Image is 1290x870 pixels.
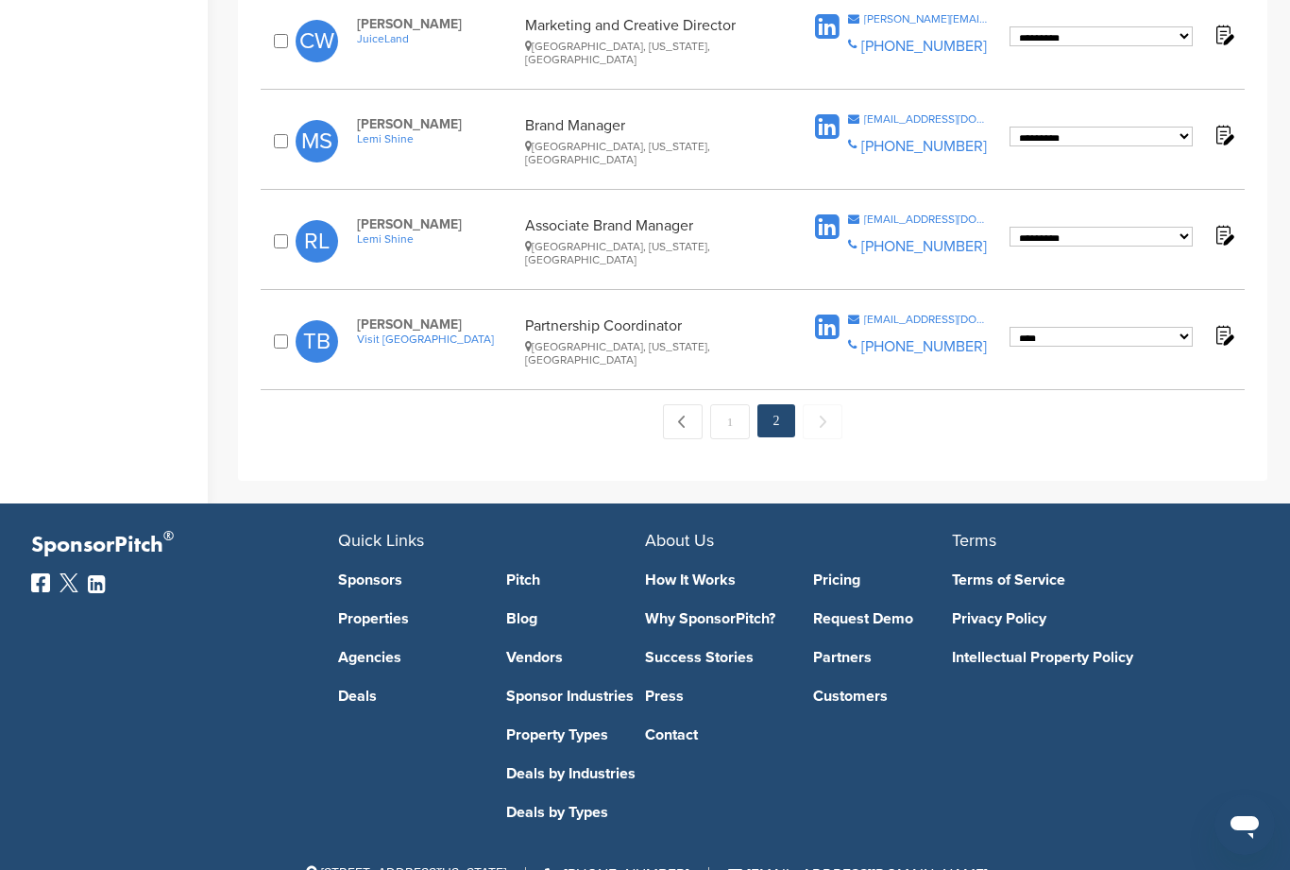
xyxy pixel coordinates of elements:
[357,16,516,32] span: [PERSON_NAME]
[645,611,785,626] a: Why SponsorPitch?
[525,316,774,367] div: Partnership Coordinator
[506,572,646,588] a: Pitch
[525,340,774,367] div: [GEOGRAPHIC_DATA], [US_STATE], [GEOGRAPHIC_DATA]
[506,611,646,626] a: Blog
[645,530,714,551] span: About Us
[506,650,646,665] a: Vendors
[952,650,1231,665] a: Intellectual Property Policy
[59,573,78,592] img: Twitter
[296,120,338,162] span: MS
[338,611,478,626] a: Properties
[1212,323,1235,347] img: Notes
[296,320,338,363] span: TB
[31,532,338,559] p: SponsorPitch
[952,530,996,551] span: Terms
[525,16,774,66] div: Marketing and Creative Director
[357,116,516,132] span: [PERSON_NAME]
[506,766,646,781] a: Deals by Industries
[813,611,953,626] a: Request Demo
[506,727,646,742] a: Property Types
[163,524,174,548] span: ®
[525,216,774,266] div: Associate Brand Manager
[296,220,338,263] span: RL
[813,650,953,665] a: Partners
[357,316,516,333] span: [PERSON_NAME]
[338,689,478,704] a: Deals
[1212,123,1235,146] img: Notes
[861,337,987,356] a: [PHONE_NUMBER]
[357,32,516,45] a: JuiceLand
[803,404,842,439] span: Next →
[864,113,990,125] div: [EMAIL_ADDRESS][DOMAIN_NAME]
[296,20,338,62] span: CW
[525,240,774,266] div: [GEOGRAPHIC_DATA], [US_STATE], [GEOGRAPHIC_DATA]
[338,650,478,665] a: Agencies
[506,805,646,820] a: Deals by Types
[645,727,785,742] a: Contact
[1212,223,1235,247] img: Notes
[525,116,774,166] div: Brand Manager
[813,689,953,704] a: Customers
[338,530,424,551] span: Quick Links
[861,37,987,56] a: [PHONE_NUMBER]
[864,314,990,325] div: [EMAIL_ADDRESS][DOMAIN_NAME]
[357,132,516,145] a: Lemi Shine
[861,137,987,156] a: [PHONE_NUMBER]
[525,40,774,66] div: [GEOGRAPHIC_DATA], [US_STATE], [GEOGRAPHIC_DATA]
[645,572,785,588] a: How It Works
[357,333,516,346] a: Visit [GEOGRAPHIC_DATA]
[864,213,990,225] div: [EMAIL_ADDRESS][DOMAIN_NAME]
[952,611,1231,626] a: Privacy Policy
[864,13,990,25] div: [PERSON_NAME][EMAIL_ADDRESS][DOMAIN_NAME]
[1212,23,1235,46] img: Notes
[506,689,646,704] a: Sponsor Industries
[861,237,987,256] a: [PHONE_NUMBER]
[31,573,50,592] img: Facebook
[952,572,1231,588] a: Terms of Service
[710,404,750,439] a: 1
[813,572,953,588] a: Pricing
[1214,794,1275,855] iframe: Button to launch messaging window
[663,404,703,439] a: ← Previous
[525,140,774,166] div: [GEOGRAPHIC_DATA], [US_STATE], [GEOGRAPHIC_DATA]
[357,216,516,232] span: [PERSON_NAME]
[357,232,516,246] a: Lemi Shine
[338,572,478,588] a: Sponsors
[645,689,785,704] a: Press
[757,404,795,437] em: 2
[645,650,785,665] a: Success Stories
